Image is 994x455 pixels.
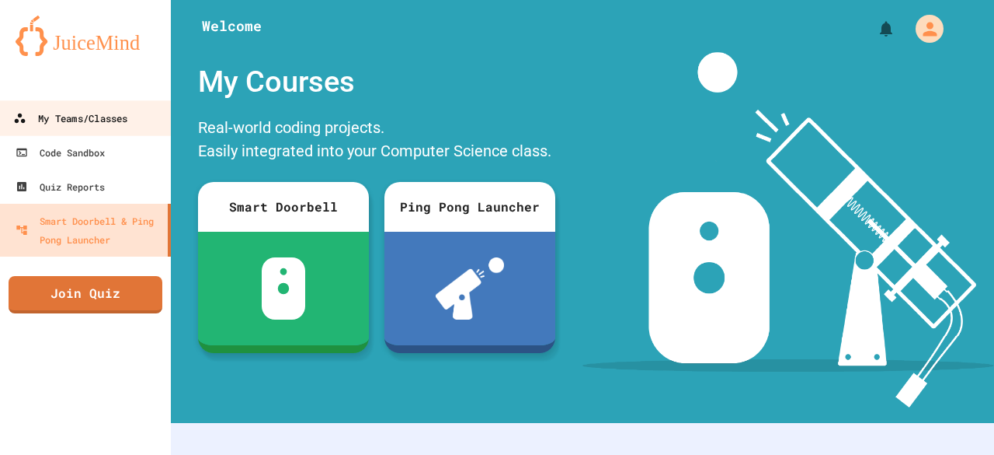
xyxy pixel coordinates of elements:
[190,112,563,170] div: Real-world coding projects. Easily integrated into your Computer Science class.
[13,109,127,128] div: My Teams/Classes
[190,52,563,112] div: My Courses
[582,52,994,408] img: banner-image-my-projects.png
[848,16,899,42] div: My Notifications
[262,257,306,320] img: sdb-white.svg
[9,276,162,313] a: Join Quiz
[384,182,555,232] div: Ping Pong Launcher
[16,143,105,162] div: Code Sandbox
[899,11,947,47] div: My Account
[16,212,162,249] div: Smart Doorbell & Ping Pong Launcher
[198,182,369,232] div: Smart Doorbell
[16,16,155,56] img: logo-orange.svg
[436,257,505,320] img: ppl-with-ball.png
[16,177,105,196] div: Quiz Reports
